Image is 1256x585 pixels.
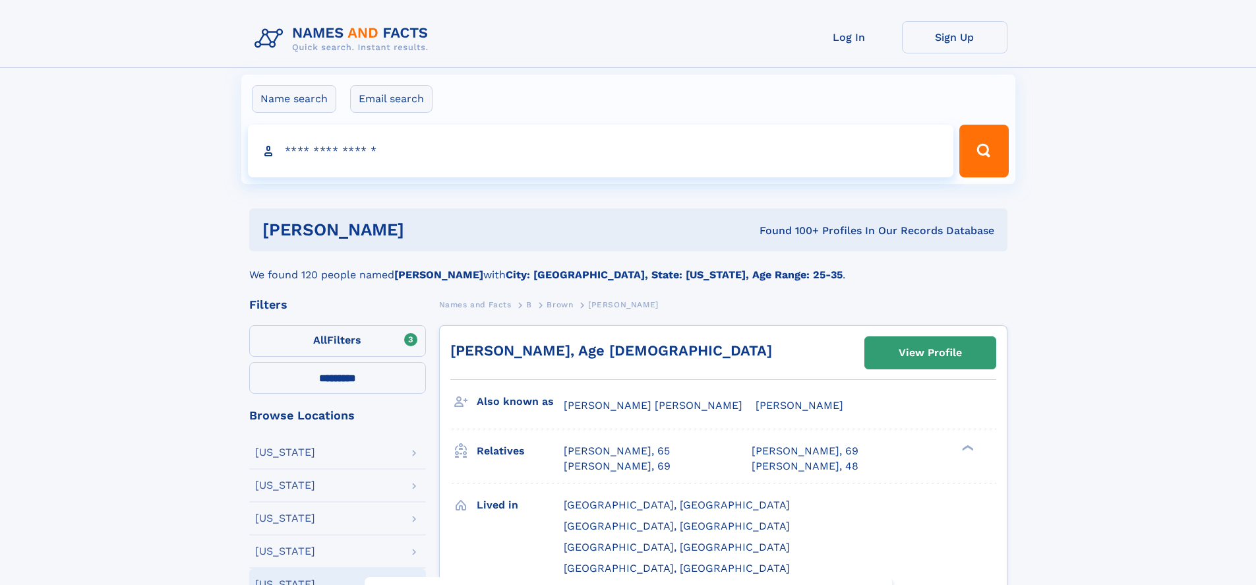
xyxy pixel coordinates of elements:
[394,268,483,281] b: [PERSON_NAME]
[959,444,974,452] div: ❯
[547,300,573,309] span: Brown
[564,399,742,412] span: [PERSON_NAME] [PERSON_NAME]
[756,399,843,412] span: [PERSON_NAME]
[547,296,573,313] a: Brown
[249,21,439,57] img: Logo Names and Facts
[526,296,532,313] a: B
[249,410,426,421] div: Browse Locations
[526,300,532,309] span: B
[865,337,996,369] a: View Profile
[902,21,1007,53] a: Sign Up
[564,520,790,532] span: [GEOGRAPHIC_DATA], [GEOGRAPHIC_DATA]
[255,546,315,557] div: [US_STATE]
[350,85,433,113] label: Email search
[450,342,772,359] a: [PERSON_NAME], Age [DEMOGRAPHIC_DATA]
[252,85,336,113] label: Name search
[564,459,671,474] a: [PERSON_NAME], 69
[477,494,564,516] h3: Lived in
[439,296,512,313] a: Names and Facts
[255,447,315,458] div: [US_STATE]
[255,513,315,524] div: [US_STATE]
[262,222,582,238] h1: [PERSON_NAME]
[752,444,858,458] a: [PERSON_NAME], 69
[248,125,954,177] input: search input
[588,300,659,309] span: [PERSON_NAME]
[249,325,426,357] label: Filters
[796,21,902,53] a: Log In
[477,440,564,462] h3: Relatives
[752,459,858,474] a: [PERSON_NAME], 48
[582,224,994,238] div: Found 100+ Profiles In Our Records Database
[249,251,1007,283] div: We found 120 people named with .
[564,499,790,511] span: [GEOGRAPHIC_DATA], [GEOGRAPHIC_DATA]
[564,541,790,553] span: [GEOGRAPHIC_DATA], [GEOGRAPHIC_DATA]
[506,268,843,281] b: City: [GEOGRAPHIC_DATA], State: [US_STATE], Age Range: 25-35
[255,480,315,491] div: [US_STATE]
[899,338,962,368] div: View Profile
[249,299,426,311] div: Filters
[959,125,1008,177] button: Search Button
[477,390,564,413] h3: Also known as
[564,562,790,574] span: [GEOGRAPHIC_DATA], [GEOGRAPHIC_DATA]
[313,334,327,346] span: All
[564,444,670,458] a: [PERSON_NAME], 65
